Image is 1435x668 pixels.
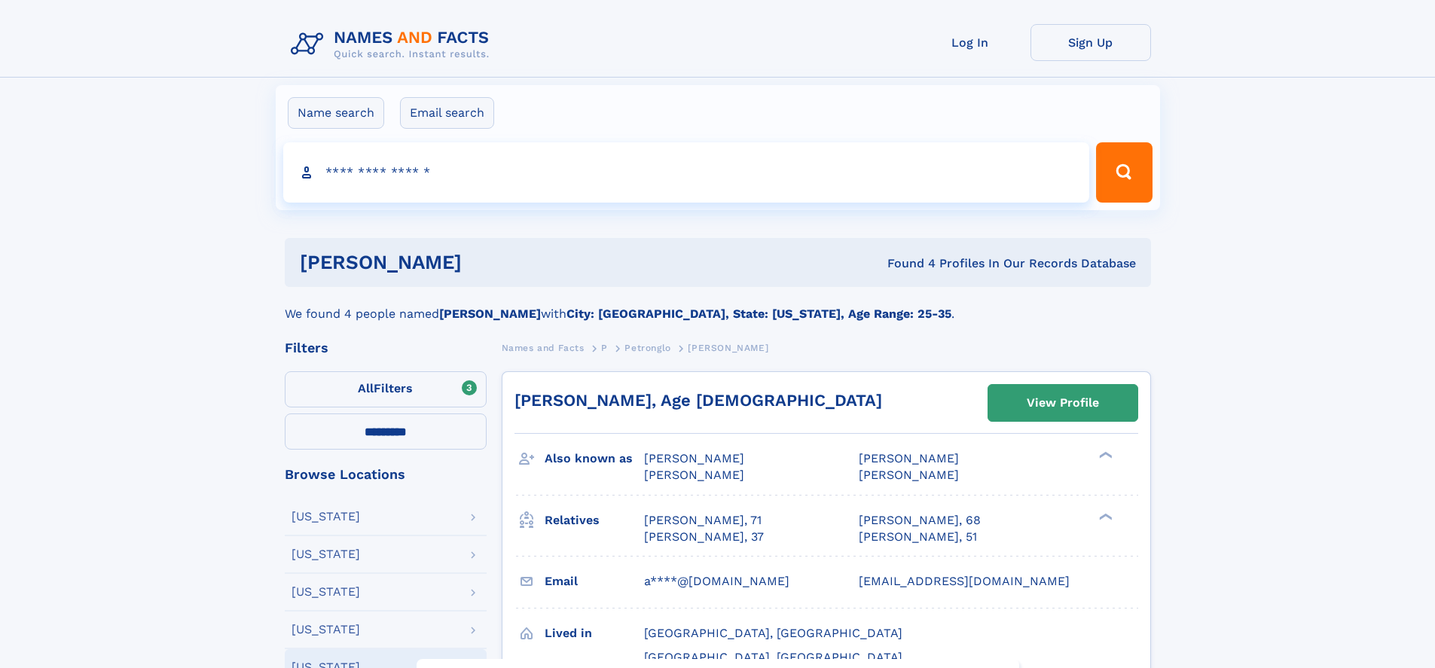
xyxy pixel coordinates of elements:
[292,624,360,636] div: [US_STATE]
[601,338,608,357] a: P
[601,343,608,353] span: P
[988,385,1137,421] a: View Profile
[514,391,882,410] a: [PERSON_NAME], Age [DEMOGRAPHIC_DATA]
[292,586,360,598] div: [US_STATE]
[644,626,902,640] span: [GEOGRAPHIC_DATA], [GEOGRAPHIC_DATA]
[283,142,1090,203] input: search input
[285,287,1151,323] div: We found 4 people named with .
[288,97,384,129] label: Name search
[688,343,768,353] span: [PERSON_NAME]
[644,512,762,529] a: [PERSON_NAME], 71
[292,511,360,523] div: [US_STATE]
[545,446,644,471] h3: Also known as
[545,508,644,533] h3: Relatives
[644,650,902,664] span: [GEOGRAPHIC_DATA], [GEOGRAPHIC_DATA]
[910,24,1030,61] a: Log In
[358,381,374,395] span: All
[644,468,744,482] span: [PERSON_NAME]
[545,621,644,646] h3: Lived in
[545,569,644,594] h3: Email
[859,468,959,482] span: [PERSON_NAME]
[624,338,670,357] a: Petronglo
[859,529,977,545] a: [PERSON_NAME], 51
[285,24,502,65] img: Logo Names and Facts
[624,343,670,353] span: Petronglo
[285,341,487,355] div: Filters
[1095,511,1113,521] div: ❯
[859,512,981,529] a: [PERSON_NAME], 68
[285,468,487,481] div: Browse Locations
[300,253,675,272] h1: [PERSON_NAME]
[400,97,494,129] label: Email search
[859,574,1070,588] span: [EMAIL_ADDRESS][DOMAIN_NAME]
[285,371,487,407] label: Filters
[439,307,541,321] b: [PERSON_NAME]
[502,338,585,357] a: Names and Facts
[644,529,764,545] a: [PERSON_NAME], 37
[1095,450,1113,460] div: ❯
[1030,24,1151,61] a: Sign Up
[1096,142,1152,203] button: Search Button
[566,307,951,321] b: City: [GEOGRAPHIC_DATA], State: [US_STATE], Age Range: 25-35
[859,451,959,465] span: [PERSON_NAME]
[674,255,1136,272] div: Found 4 Profiles In Our Records Database
[292,548,360,560] div: [US_STATE]
[1027,386,1099,420] div: View Profile
[644,451,744,465] span: [PERSON_NAME]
